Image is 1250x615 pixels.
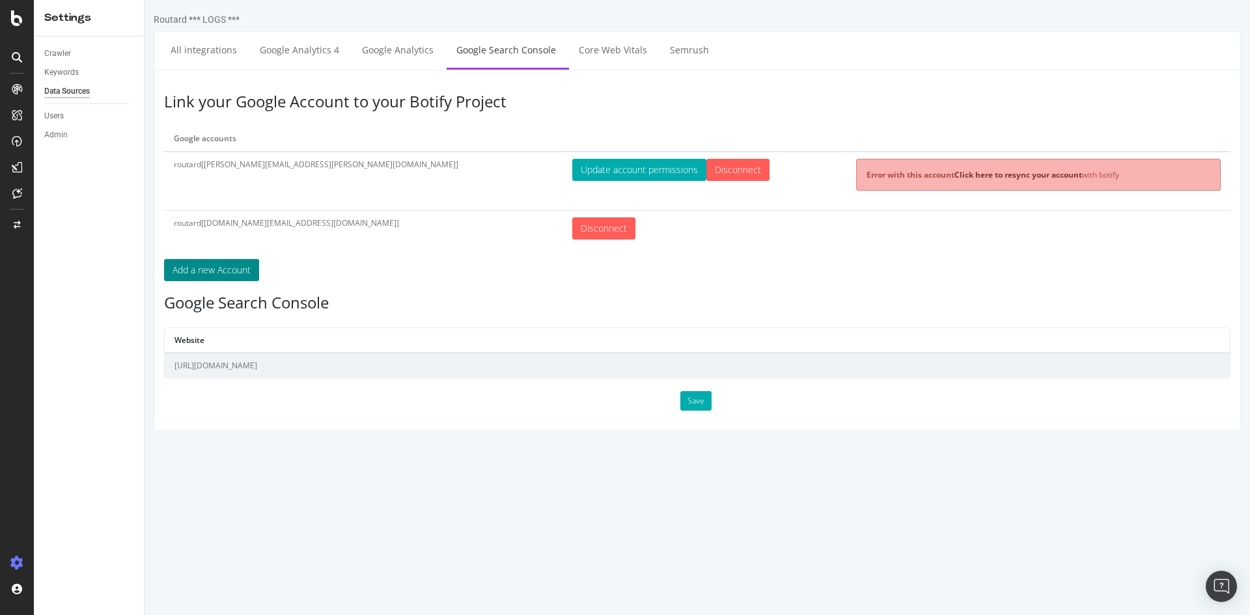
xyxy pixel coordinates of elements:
[516,32,574,68] a: Semrush
[20,126,418,151] th: Google accounts
[20,294,1086,311] h3: Google Search Console
[20,152,418,211] td: routard[[PERSON_NAME][EMAIL_ADDRESS][PERSON_NAME][DOMAIN_NAME]]
[44,109,135,123] a: Users
[20,328,1085,353] th: Website
[20,93,1086,110] h3: Link your Google Account to your Botify Project
[20,259,115,281] button: Add a new Account
[44,66,79,79] div: Keywords
[44,47,135,61] a: Crawler
[105,32,204,68] a: Google Analytics 4
[712,159,1076,191] div: with botify
[810,169,937,180] a: Click here to resync your account
[44,10,133,25] div: Settings
[302,32,421,68] a: Google Search Console
[44,109,64,123] div: Users
[44,85,90,98] div: Data Sources
[562,159,625,181] input: Disconnect
[16,32,102,68] a: All integrations
[536,391,567,411] button: Save
[208,32,299,68] a: Google Analytics
[44,85,135,98] a: Data Sources
[20,353,1085,377] td: [URL][DOMAIN_NAME]
[722,169,810,180] strong: Error with this account
[20,210,418,246] td: routard[[DOMAIN_NAME][EMAIL_ADDRESS][DOMAIN_NAME]]
[428,159,562,181] button: Update account permissions
[44,47,71,61] div: Crawler
[44,128,135,142] a: Admin
[44,128,68,142] div: Admin
[424,32,512,68] a: Core Web Vitals
[44,66,135,79] a: Keywords
[428,217,491,239] input: Disconnect
[1206,571,1237,602] div: Open Intercom Messenger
